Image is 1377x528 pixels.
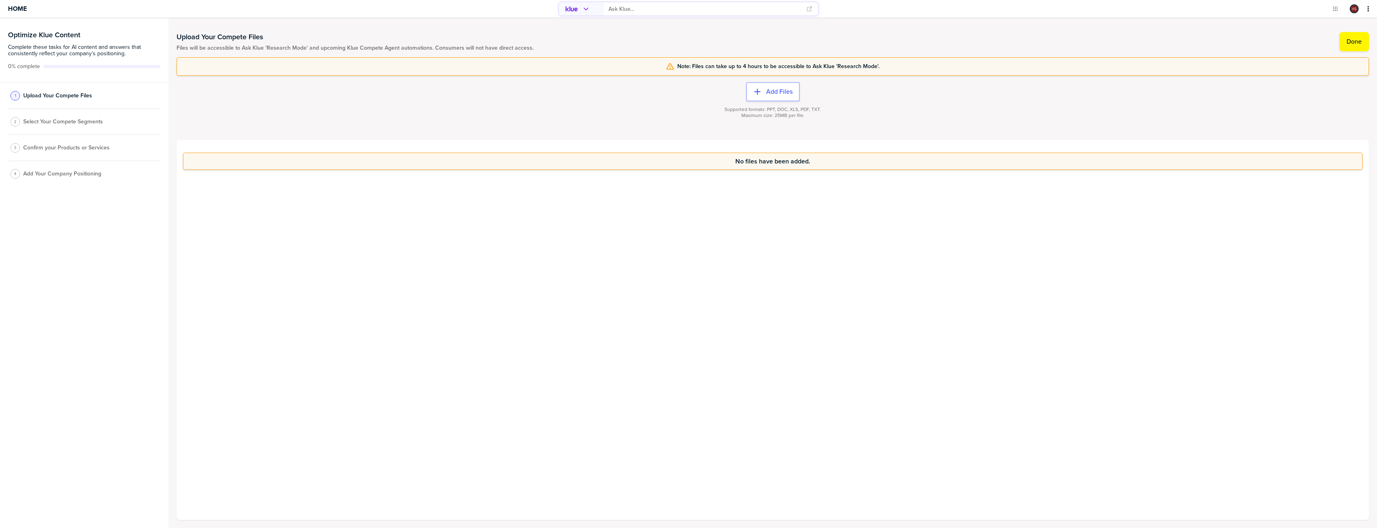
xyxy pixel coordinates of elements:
span: Complete these tasks for AI content and answers that consistently reflect your company’s position... [8,44,161,57]
img: fdff140a0c892e7cbc9965d8be149f46-sml.png [1351,5,1358,12]
span: No files have been added. [735,158,810,165]
span: Home [8,5,27,12]
span: 3 [14,145,16,151]
span: Add Your Company Positioning [23,171,101,177]
label: Done [1347,38,1362,46]
span: 4 [14,171,16,177]
span: Note: Files can take up to 4 hours to be accessible to Ask Klue 'Research Mode'. [677,63,879,70]
span: Maximum size: 25MB per file. [741,113,805,119]
span: Active [8,63,40,70]
span: Supported formats: PPT, DOC, XLS, PDF, TXT. [725,107,821,113]
span: Confirm your Products or Services [23,145,110,151]
div: Vijai Shankar [1350,4,1359,13]
button: Open Drop [1331,5,1339,13]
h3: Optimize Klue Content [8,31,161,38]
span: 2 [14,119,16,125]
span: Select Your Compete Segments [23,119,103,125]
button: Done [1339,32,1369,51]
a: Edit Profile [1349,4,1359,14]
span: 1 [15,93,16,99]
span: Files will be accessible to Ask Klue 'Research Mode' and upcoming Klue Compete Agent automations.... [177,45,534,51]
span: Upload Your Compete Files [23,93,92,99]
label: Add Files [766,88,793,96]
input: Ask Klue... [608,2,801,16]
h1: Upload Your Compete Files [177,32,534,42]
button: Add Files [746,82,800,101]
